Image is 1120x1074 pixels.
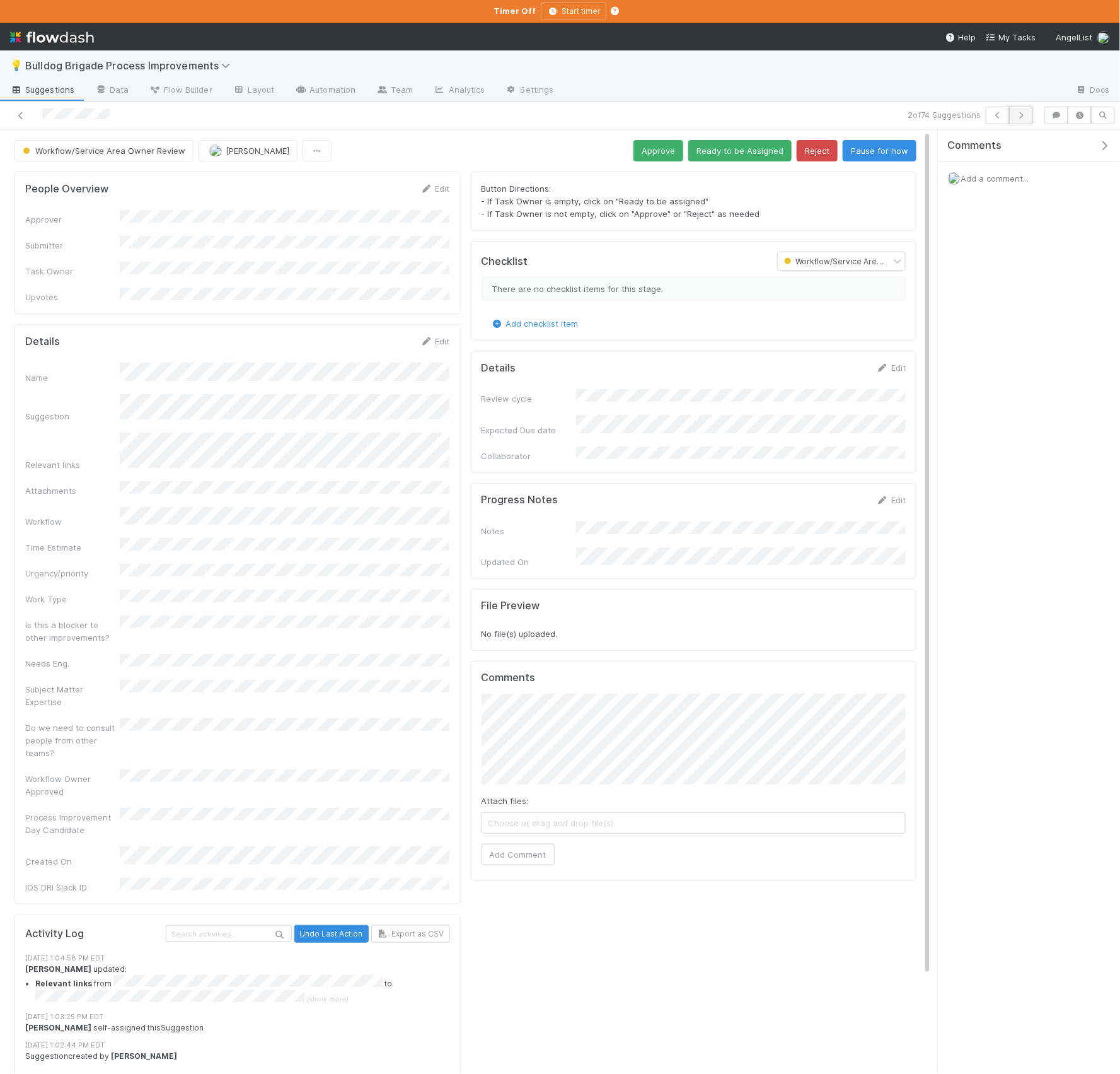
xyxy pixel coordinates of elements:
[139,81,222,101] a: Flow Builder
[25,1023,91,1032] strong: [PERSON_NAME]
[482,277,906,301] div: There are no checklist items for this stage.
[876,363,906,373] a: Edit
[25,183,108,196] h5: People Overview
[482,600,540,612] h5: File Preview
[1056,32,1092,42] span: AngelList
[25,657,120,670] div: Needs Eng.
[25,683,120,708] div: Subject Matter Expertise
[961,173,1029,184] span: Add a comment...
[420,336,450,346] a: Edit
[25,721,120,759] div: Do we need to consult people from other teams?
[306,995,349,1004] span: (show more)
[35,979,92,989] strong: Relevant links
[482,362,516,375] h5: Details
[25,855,120,868] div: Created On
[633,140,683,161] button: Approve
[482,844,555,865] button: Add Comment
[10,60,23,71] span: 💡
[491,318,579,329] a: Add checklist item
[25,953,450,964] div: [DATE] 1:04:58 PM EDT
[541,3,606,20] button: Start timer
[986,32,1036,42] span: My Tasks
[482,556,576,568] div: Updated On
[482,450,576,462] div: Collaborator
[25,541,120,554] div: Time Estimate
[25,239,120,252] div: Submitter
[25,928,163,940] h5: Activity Log
[209,144,222,157] img: avatar_b18de8e2-1483-4e81-aa60-0a3d21592880.png
[482,255,528,268] h5: Checklist
[782,257,938,266] span: Workflow/Service Area Owner Review
[149,83,212,96] span: Flow Builder
[482,813,906,833] span: Choose or drag and drop file(s)
[25,619,120,644] div: Is this a blocker to other improvements?
[14,140,193,161] button: Workflow/Service Area Owner Review
[25,484,120,497] div: Attachments
[25,881,120,894] div: IOS DRI Slack ID
[482,525,576,537] div: Notes
[84,81,139,101] a: Data
[688,140,792,161] button: Ready to be Assigned
[25,567,120,580] div: Urgency/priority
[482,494,558,506] h5: Progress Notes
[25,213,120,226] div: Approver
[25,410,120,423] div: Suggestion
[495,81,564,101] a: Settings
[199,140,297,161] button: [PERSON_NAME]
[797,140,838,161] button: Reject
[482,392,576,405] div: Review cycle
[20,146,185,156] span: Workflow/Service Area Owner Review
[25,265,120,277] div: Task Owner
[908,108,981,121] span: 2 of 74 Suggestions
[25,59,236,72] span: Bulldog Brigade Process Improvements
[25,336,60,348] h5: Details
[482,184,760,219] span: Button Directions: - If Task Owner is empty, click on "Ready to be assigned" - If Task Owner is n...
[25,593,120,605] div: Work Type
[25,291,120,303] div: Upvotes
[226,146,289,156] span: [PERSON_NAME]
[284,81,366,101] a: Automation
[947,139,1002,152] span: Comments
[482,795,529,807] label: Attach files:
[222,81,285,101] a: Layout
[366,81,423,101] a: Team
[25,964,91,974] strong: [PERSON_NAME]
[986,31,1036,44] a: My Tasks
[1097,32,1110,44] img: avatar_b18de8e2-1483-4e81-aa60-0a3d21592880.png
[166,925,292,942] input: Search activities...
[25,1022,450,1034] div: self-assigned this Suggestion
[25,773,120,798] div: Workflow Owner Approved
[25,964,450,1005] div: updated:
[420,184,450,194] a: Edit
[945,31,976,44] div: Help
[111,1051,177,1061] strong: [PERSON_NAME]
[25,458,120,471] div: Relevant links
[25,1051,450,1062] div: Suggestion created by
[10,26,94,48] img: logo-inverted-e16ddd16eac7371096b0.svg
[424,81,495,101] a: Analytics
[876,495,906,505] a: Edit
[482,672,906,684] h5: Comments
[494,6,536,16] strong: Timer Off
[482,424,576,436] div: Expected Due date
[25,811,120,836] div: Process Improvement Day Candidate
[1065,81,1120,101] a: Docs
[482,600,906,640] div: No file(s) uploaded.
[25,1012,450,1022] div: [DATE] 1:03:25 PM EDT
[35,975,450,1005] summary: Relevant links from to (show more)
[843,140,916,161] button: Pause for now
[948,172,961,185] img: avatar_b18de8e2-1483-4e81-aa60-0a3d21592880.png
[371,925,450,943] button: Export as CSV
[25,515,120,528] div: Workflow
[25,1040,450,1051] div: [DATE] 1:02:44 PM EDT
[294,925,369,943] button: Undo Last Action
[25,371,120,384] div: Name
[10,83,74,96] span: Suggestions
